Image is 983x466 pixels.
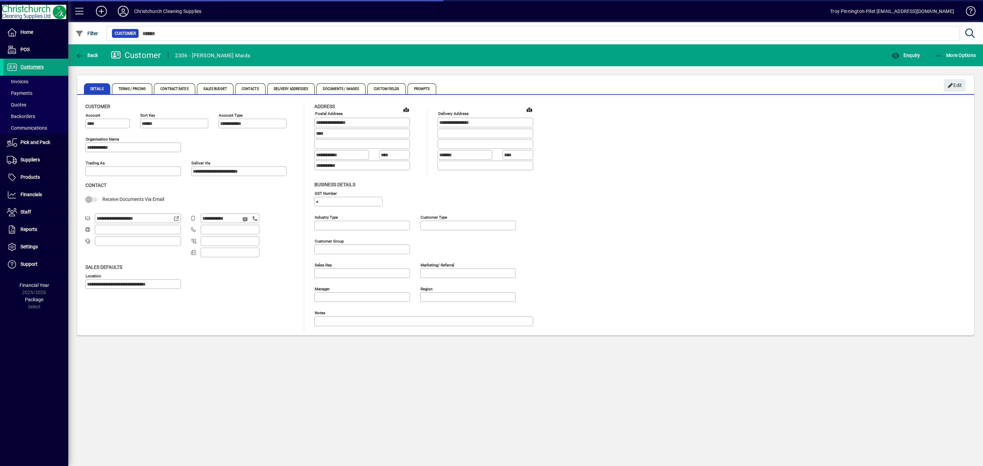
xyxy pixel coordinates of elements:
[154,83,195,94] span: Contract Rates
[948,80,962,91] span: Edit
[68,49,106,61] app-page-header-button: Back
[86,137,119,142] mat-label: Organisation name
[961,1,974,24] a: Knowledge Base
[315,191,337,195] mat-label: GST Number
[7,114,35,119] span: Backorders
[524,104,535,115] a: View on map
[421,286,432,291] mat-label: Region
[314,182,355,187] span: Business details
[175,50,251,61] div: 2306 - [PERSON_NAME] Maids
[140,113,155,118] mat-label: Sort key
[20,244,38,249] span: Settings
[367,83,405,94] span: Custom Fields
[86,161,105,165] mat-label: Trading as
[111,50,161,61] div: Customer
[134,6,201,17] div: Christchurch Cleaning Supplies
[197,83,233,94] span: Sales Budget
[20,29,33,35] span: Home
[75,53,98,58] span: Back
[315,238,344,243] mat-label: Customer group
[20,47,30,52] span: POS
[3,256,68,273] a: Support
[3,204,68,221] a: Staff
[401,104,412,115] a: View on map
[191,161,210,165] mat-label: Deliver via
[90,5,112,17] button: Add
[3,99,68,111] a: Quotes
[315,215,338,219] mat-label: Industry type
[235,83,266,94] span: Contacts
[20,157,40,162] span: Suppliers
[20,140,50,145] span: Pick and Pack
[85,183,106,188] span: Contact
[19,282,49,288] span: Financial Year
[3,238,68,256] a: Settings
[421,215,447,219] mat-label: Customer type
[20,174,40,180] span: Products
[7,102,26,107] span: Quotes
[3,122,68,134] a: Communications
[20,64,44,70] span: Customers
[408,83,437,94] span: Prompts
[20,227,37,232] span: Reports
[315,262,332,267] mat-label: Sales rep
[219,113,243,118] mat-label: Account Type
[238,211,254,228] button: Send SMS
[7,125,47,131] span: Communications
[20,209,31,215] span: Staff
[102,196,164,202] span: Receive Documents Via Email
[84,83,110,94] span: Details
[20,261,38,267] span: Support
[3,169,68,186] a: Products
[421,262,454,267] mat-label: Marketing/ Referral
[935,53,976,58] span: More Options
[3,134,68,151] a: Pick and Pack
[3,186,68,203] a: Financials
[74,49,100,61] button: Back
[315,310,325,315] mat-label: Notes
[85,104,110,109] span: Customer
[86,113,100,118] mat-label: Account
[7,90,32,96] span: Payments
[25,297,43,302] span: Package
[830,6,954,17] div: Troy Pinnington-Pilet [EMAIL_ADDRESS][DOMAIN_NAME]
[115,30,136,37] span: Customer
[933,49,978,61] button: More Options
[3,76,68,87] a: Invoices
[314,104,335,109] span: Address
[892,53,920,58] span: Enquiry
[112,5,134,17] button: Profile
[944,79,966,91] button: Edit
[75,31,98,36] span: Filter
[3,87,68,99] a: Payments
[74,27,100,40] button: Filter
[315,286,330,291] mat-label: Manager
[3,151,68,169] a: Suppliers
[85,264,122,270] span: Sales defaults
[7,79,28,84] span: Invoices
[267,83,315,94] span: Delivery Addresses
[3,111,68,122] a: Backorders
[86,273,101,278] mat-label: Location
[3,24,68,41] a: Home
[3,41,68,58] a: POS
[20,192,42,197] span: Financials
[3,221,68,238] a: Reports
[890,49,922,61] button: Enquiry
[316,83,366,94] span: Documents / Images
[112,83,153,94] span: Terms / Pricing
